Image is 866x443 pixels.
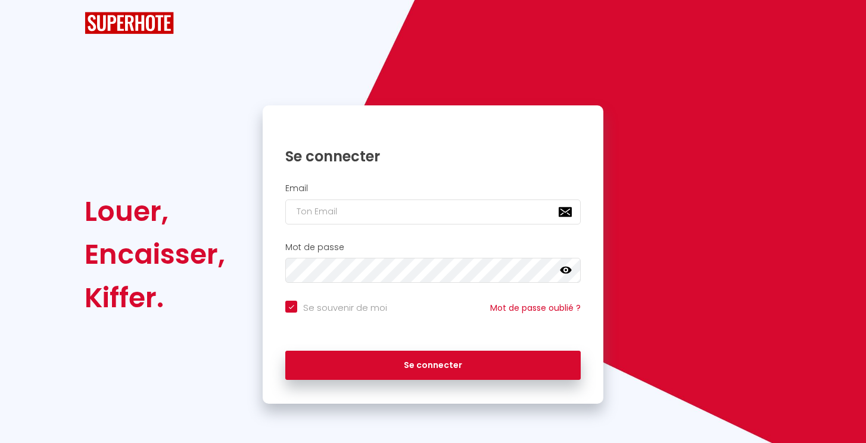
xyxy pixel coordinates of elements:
[285,351,581,380] button: Se connecter
[85,233,225,276] div: Encaisser,
[285,242,581,252] h2: Mot de passe
[85,12,174,34] img: SuperHote logo
[285,183,581,194] h2: Email
[85,190,225,233] div: Louer,
[285,199,581,224] input: Ton Email
[85,276,225,319] div: Kiffer.
[285,147,581,166] h1: Se connecter
[490,302,581,314] a: Mot de passe oublié ?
